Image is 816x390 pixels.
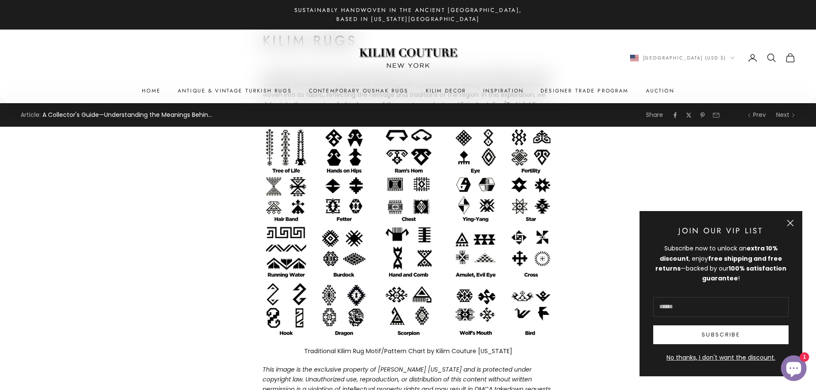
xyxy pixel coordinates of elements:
p: Join Our VIP List [653,225,789,237]
div: Subscribe now to unlock an , enjoy —backed by our ! [653,244,789,283]
strong: extra 10% discount [660,244,778,262]
a: Home [142,86,161,95]
nav: Primary navigation [21,86,795,95]
a: Next [776,110,795,120]
a: Inspiration [483,86,523,95]
p: Sustainably Handwoven in the Ancient [GEOGRAPHIC_DATA], Based in [US_STATE][GEOGRAPHIC_DATA] [288,6,528,24]
span: A Collector's Guide—Understanding the Meanings Behind Motifs in Anatolian Kilim Rugs [42,110,214,120]
span: Share [646,110,663,120]
a: Share on Facebook [672,112,679,119]
button: Subscribe [653,325,789,344]
a: Auction [646,86,674,95]
nav: Secondary navigation [630,53,796,63]
a: Prev [747,110,766,120]
a: Share by email [713,112,720,119]
button: No thanks, I don't want the discount. [653,353,789,363]
a: Antique & Vintage Turkish Rugs [178,86,292,95]
p: Traditional Kilim Rug Motif/Pattern Chart by Kilim Couture [US_STATE] [263,346,554,356]
inbox-online-store-chat: Shopify online store chat [778,355,809,383]
a: Share on Twitter [685,112,692,119]
span: Article: [21,110,41,120]
summary: Kilim Decor [426,86,466,95]
a: Contemporary Oushak Rugs [309,86,409,95]
a: Designer Trade Program [541,86,629,95]
newsletter-popup: Newsletter popup [640,211,802,376]
button: Change country or currency [630,54,735,62]
span: [GEOGRAPHIC_DATA] (USD $) [643,54,726,62]
a: Share on Pinterest [699,112,706,119]
strong: free shipping and free returns [655,254,782,273]
strong: 100% satisfaction guarantee [702,264,786,283]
